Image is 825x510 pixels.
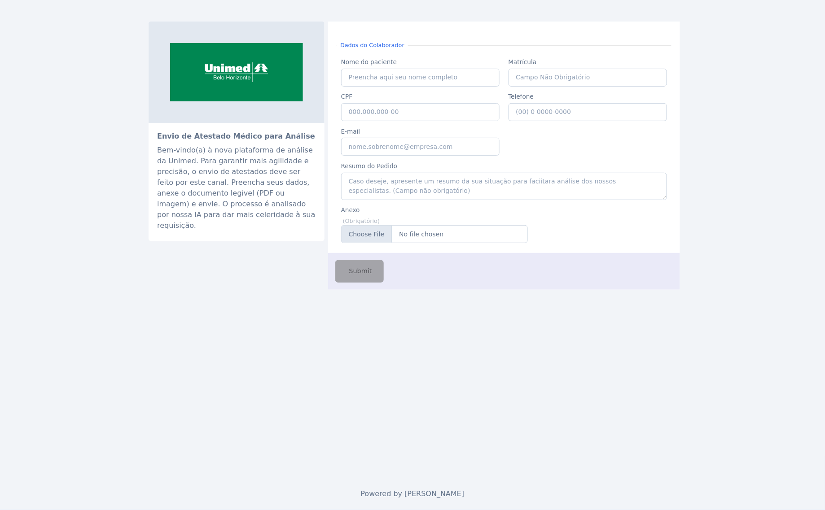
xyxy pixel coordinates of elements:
[157,145,316,231] div: Bem-vindo(a) à nova plataforma de análise da Unimed. Para garantir mais agilidade e precisão, o e...
[341,103,500,121] input: 000.000.000-00
[509,57,667,66] label: Matrícula
[343,218,380,224] small: (Obrigatório)
[361,489,465,498] span: Powered by [PERSON_NAME]
[341,69,500,87] input: Preencha aqui seu nome completo
[509,103,667,121] input: (00) 0 0000-0000
[157,131,316,141] h2: Envio de Atestado Médico para Análise
[341,205,528,214] label: Anexo
[509,69,667,87] input: Campo Não Obrigatório
[341,127,500,136] label: E-mail
[509,92,667,101] label: Telefone
[337,41,408,49] small: Dados do Colaborador
[341,225,528,243] input: Anexe-se aqui seu atestado (PDF ou Imagem)
[341,57,500,66] label: Nome do paciente
[341,138,500,156] input: nome.sobrenome@empresa.com
[341,161,667,170] label: Resumo do Pedido
[341,92,500,101] label: CPF
[149,22,325,123] img: sistemaocemg.coop.br-unimed-bh-e-eleita-a-melhor-empresa-de-planos-de-saude-do-brasil-giro-2.png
